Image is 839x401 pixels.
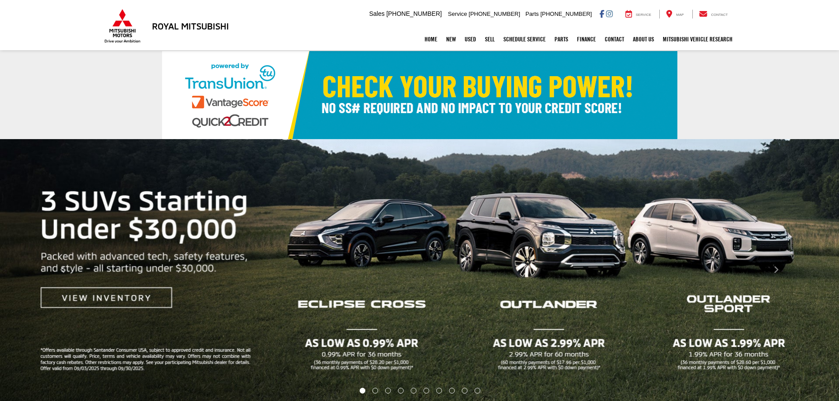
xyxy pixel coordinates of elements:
[606,10,613,17] a: Instagram: Click to visit our Instagram page
[469,11,520,17] span: [PHONE_NUMBER]
[373,388,378,394] li: Go to slide number 2.
[385,388,391,394] li: Go to slide number 3.
[713,157,839,383] button: Click to view next picture.
[411,388,417,394] li: Go to slide number 5.
[386,10,442,17] span: [PHONE_NUMBER]
[540,11,592,17] span: [PHONE_NUMBER]
[676,13,684,17] span: Map
[619,10,658,18] a: Service
[636,13,651,17] span: Service
[162,51,677,139] img: Check Your Buying Power
[711,13,728,17] span: Contact
[423,388,429,394] li: Go to slide number 6.
[474,388,480,394] li: Go to slide number 10.
[359,388,365,394] li: Go to slide number 1.
[462,388,467,394] li: Go to slide number 9.
[369,10,384,17] span: Sales
[449,388,455,394] li: Go to slide number 8.
[152,21,229,31] h3: Royal Mitsubishi
[460,28,480,50] a: Used
[628,28,658,50] a: About Us
[599,10,604,17] a: Facebook: Click to visit our Facebook page
[499,28,550,50] a: Schedule Service: Opens in a new tab
[480,28,499,50] a: Sell
[692,10,735,18] a: Contact
[103,9,142,43] img: Mitsubishi
[600,28,628,50] a: Contact
[398,388,404,394] li: Go to slide number 4.
[573,28,600,50] a: Finance
[436,388,442,394] li: Go to slide number 7.
[659,10,690,18] a: Map
[420,28,442,50] a: Home
[550,28,573,50] a: Parts: Opens in a new tab
[525,11,539,17] span: Parts
[448,11,467,17] span: Service
[442,28,460,50] a: New
[658,28,737,50] a: Mitsubishi Vehicle Research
